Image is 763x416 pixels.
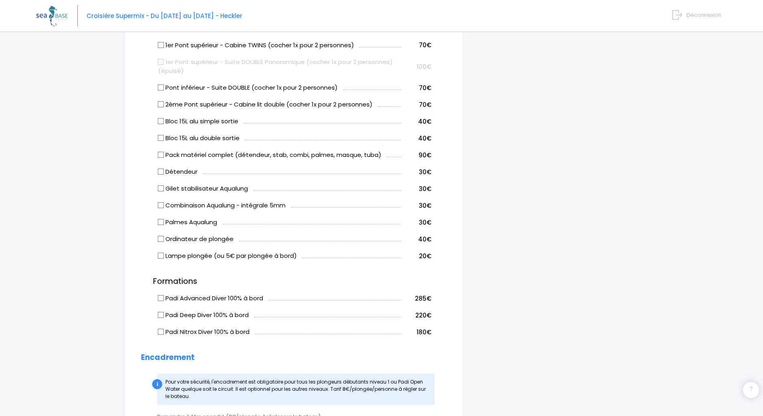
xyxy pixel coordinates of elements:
[686,11,721,19] span: Déconnexion
[158,185,164,192] input: Gilet stabilisateur Aqualung
[158,236,164,242] input: Ordinateur de plongée
[158,169,164,175] input: Détendeur
[158,251,297,261] label: Lampe plongée (ou 5€ par plongée à bord)
[87,12,242,20] span: Croisière Supermix - Du [DATE] au [DATE] - Heckler
[158,101,164,108] input: 2ème Pont supérieur - Cabine lit double (cocher 1x pour 2 personnes)
[158,218,217,227] label: Palmes Aqualung
[158,235,234,244] label: Ordinateur de plongée
[419,100,431,109] span: 70€
[158,329,164,335] input: Padi Nitrox Diver 100% à bord
[417,328,431,336] span: 180€
[158,184,248,193] label: Gilet stabilisateur Aqualung
[419,201,431,210] span: 30€
[419,41,431,49] span: 70€
[158,58,164,65] input: 1er Pont supérieur - Suite DOUBLE Panoramique (cocher 1x pour 2 personnes) (épuisé)
[418,235,431,243] span: 40€
[158,135,164,141] input: Bloc 15L alu double sortie
[158,118,164,125] input: Bloc 15L alu simple sortie
[158,83,338,92] label: Pont inférieur - Suite DOUBLE (cocher 1x pour 2 personnes)
[419,168,431,176] span: 30€
[419,218,431,227] span: 30€
[158,167,197,177] label: Détendeur
[417,62,431,71] span: 100€
[158,219,164,225] input: Palmes Aqualung
[158,84,164,91] input: Pont inférieur - Suite DOUBLE (cocher 1x pour 2 personnes)
[158,134,240,143] label: Bloc 15L alu double sortie
[419,252,431,260] span: 20€
[158,328,250,337] label: Padi Nitrox Diver 100% à bord
[158,253,164,259] input: Lampe plongée (ou 5€ par plongée à bord)
[158,58,401,76] label: 1er Pont supérieur - Suite DOUBLE Panoramique (cocher 1x pour 2 personnes) (épuisé)
[141,277,447,286] h3: Formations
[158,312,164,318] input: Padi Deep Diver 100% à bord
[158,41,354,50] label: 1er Pont supérieur - Cabine TWINS (cocher 1x pour 2 personnes)
[152,379,162,389] div: i
[419,84,431,92] span: 70€
[158,151,381,160] label: Pack matériel complet (détendeur, stab, combi, palmes, masque, tuba)
[419,185,431,193] span: 30€
[158,311,249,320] label: Padi Deep Diver 100% à bord
[158,202,164,209] input: Combinaison Aqualung - intégrale 5mm
[158,201,286,210] label: Combinaison Aqualung - intégrale 5mm
[418,134,431,143] span: 40€
[419,151,431,159] span: 90€
[158,117,238,126] label: Bloc 15L alu simple sortie
[415,294,431,303] span: 285€
[158,100,372,109] label: 2ème Pont supérieur - Cabine lit double (cocher 1x pour 2 personnes)
[418,117,431,126] span: 40€
[415,311,431,320] span: 220€
[158,152,164,158] input: Pack matériel complet (détendeur, stab, combi, palmes, masque, tuba)
[141,353,447,362] h2: Encadrement
[158,42,164,48] input: 1er Pont supérieur - Cabine TWINS (cocher 1x pour 2 personnes)
[158,294,263,303] label: Padi Advanced Diver 100% à bord
[158,295,164,301] input: Padi Advanced Diver 100% à bord
[165,378,426,400] span: Pour votre sécurité, l'encadrement est obligatoire pour tous les plongeurs débutants niveau 1 ou ...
